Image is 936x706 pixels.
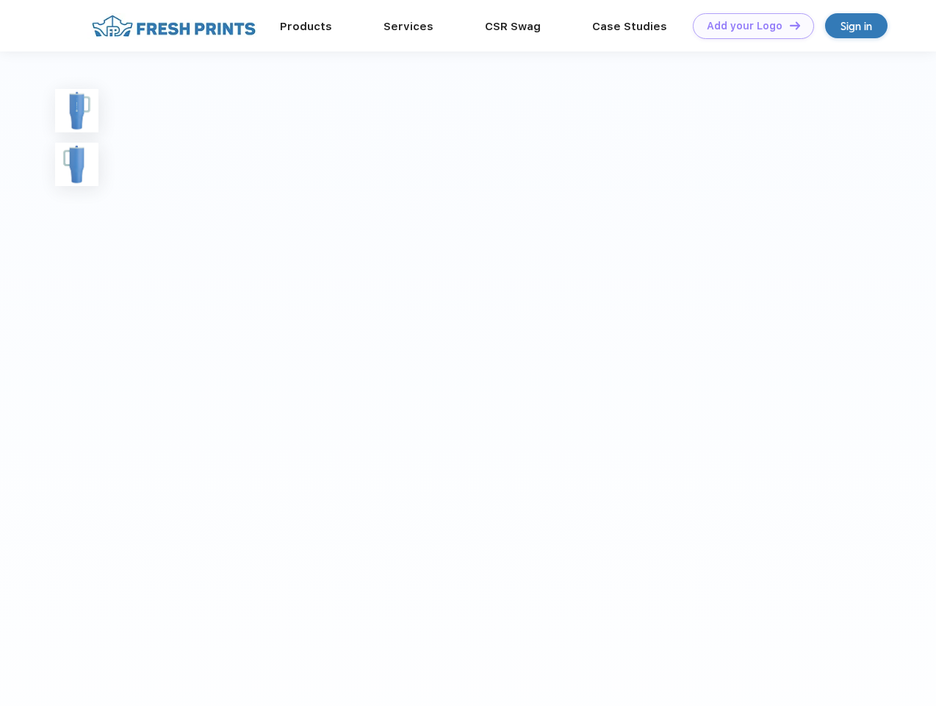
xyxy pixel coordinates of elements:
img: fo%20logo%202.webp [87,13,260,39]
img: DT [790,21,800,29]
img: func=resize&h=100 [55,143,98,186]
a: Products [280,20,332,33]
div: Add your Logo [707,20,782,32]
a: Sign in [825,13,888,38]
div: Sign in [840,18,872,35]
img: func=resize&h=100 [55,89,98,132]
